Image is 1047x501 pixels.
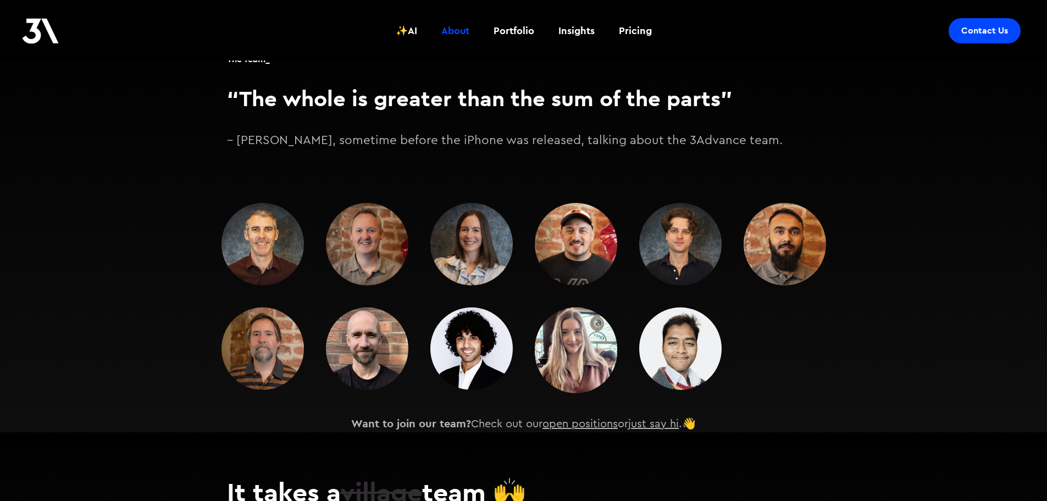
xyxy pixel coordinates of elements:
p: – [PERSON_NAME], sometime before the iPhone was released, talking about the 3Advance team. [227,131,821,150]
a: open positions [542,419,618,430]
a: ✨AI [389,10,424,51]
div: Contact Us [961,25,1008,36]
a: Insights [552,10,601,51]
div: Insights [558,24,595,38]
div: About [441,24,469,38]
a: just say hi [628,419,679,430]
div: Portfolio [494,24,534,38]
a: Contact Us [949,18,1021,43]
h3: “The whole is greater than the sum of the parts” [227,85,821,112]
a: About [435,10,476,51]
div: Pricing [619,24,652,38]
a: Pricing [612,10,658,51]
strong: Want to join our team? [351,416,471,431]
a: Portfolio [487,10,541,51]
div: ✨AI [396,24,417,38]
